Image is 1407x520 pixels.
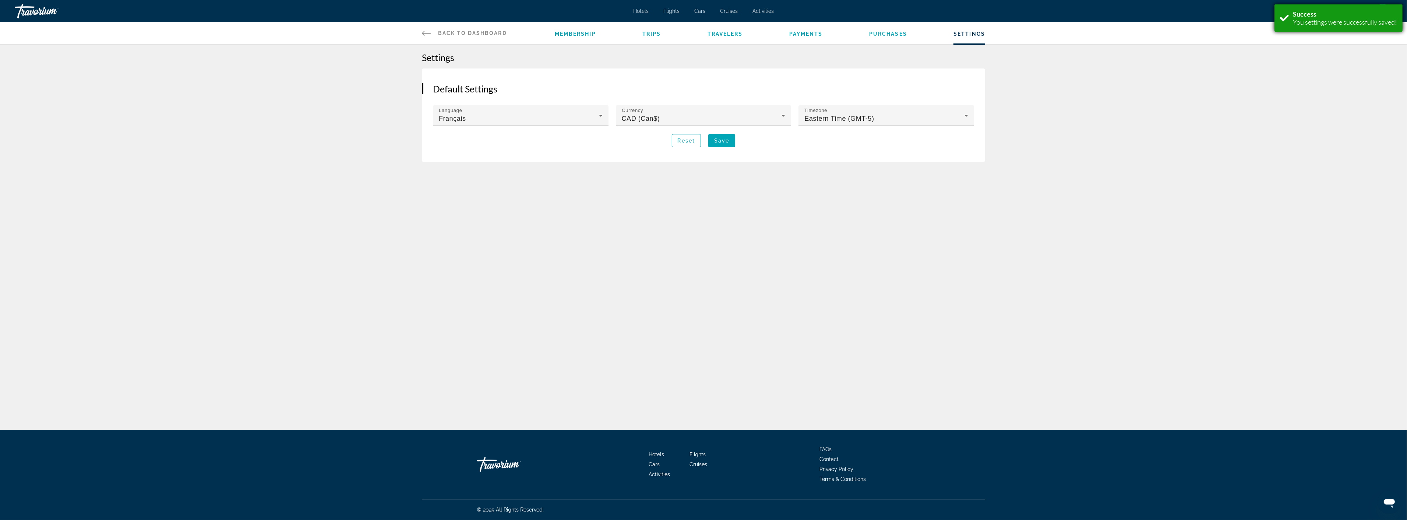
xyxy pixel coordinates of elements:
a: Cruises [720,8,738,14]
span: CAD (Can$) [622,115,660,122]
a: Hotels [649,452,664,457]
mat-label: Language [439,108,462,113]
a: Trips [642,31,661,37]
button: User Menu [1373,3,1392,19]
a: Purchases [869,31,907,37]
a: Privacy Policy [819,466,853,472]
a: Settings [953,31,985,37]
a: Contact [819,456,839,462]
a: Back to Dashboard [422,22,507,44]
a: Cars [694,8,705,14]
span: Français [439,115,466,122]
div: You settings were successfully saved! [1293,18,1397,26]
a: Cars [649,461,660,467]
a: Payments [789,31,823,37]
a: Activities [649,471,670,477]
button: Reset [672,134,701,147]
button: Save [708,134,735,147]
iframe: Bouton de lancement de la fenêtre de messagerie [1378,491,1401,514]
mat-label: Timezone [804,108,827,113]
a: Membership [555,31,596,37]
div: Success [1293,10,1397,18]
a: Hotels [633,8,649,14]
a: Flights [690,452,706,457]
a: Travelers [708,31,743,37]
a: Flights [663,8,680,14]
a: Cruises [690,461,708,467]
a: Activities [752,8,774,14]
h2: Default Settings [433,83,974,94]
h1: Settings [422,52,985,63]
a: Terms & Conditions [819,476,866,482]
span: Reset [678,138,695,144]
span: Back to Dashboard [438,30,507,36]
span: Eastern Time (GMT-5) [804,115,874,122]
span: © 2025 All Rights Reserved. [477,507,544,513]
a: Travorium [477,453,551,475]
mat-label: Currency [622,108,643,113]
span: Save [714,138,729,144]
a: Travorium [15,1,88,21]
a: FAQs [819,446,832,452]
